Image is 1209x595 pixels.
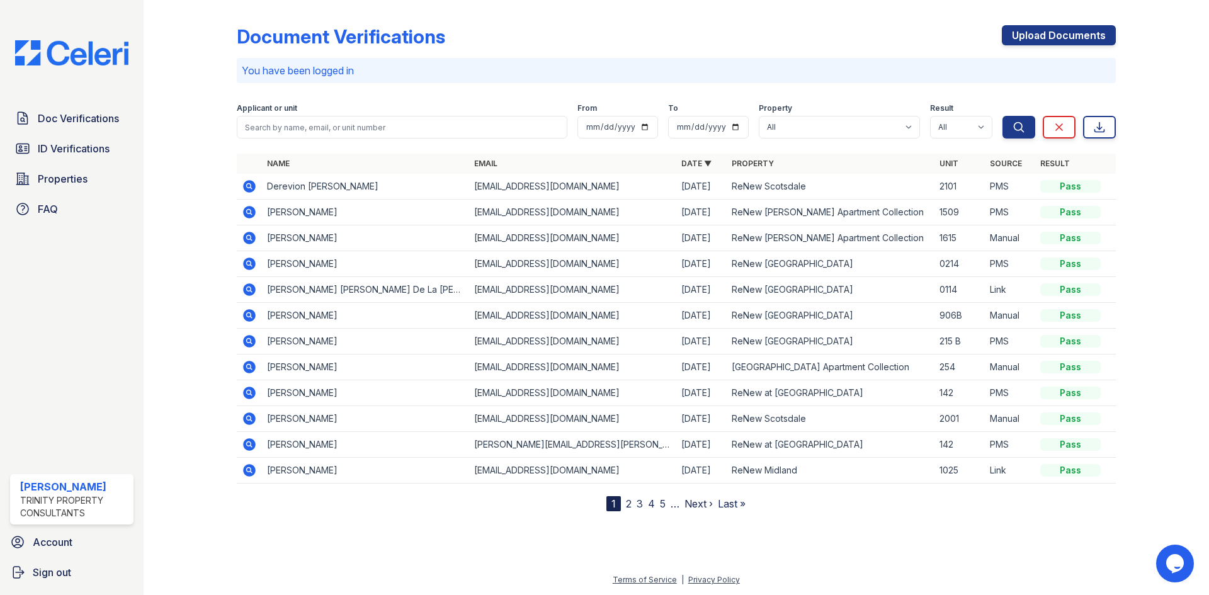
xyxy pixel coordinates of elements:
img: CE_Logo_Blue-a8612792a0a2168367f1c8372b55b34899dd931a85d93a1a3d3e32e68fde9ad4.png [5,40,139,65]
td: ReNew [GEOGRAPHIC_DATA] [727,277,934,303]
td: Manual [985,225,1035,251]
td: Manual [985,406,1035,432]
td: [DATE] [676,225,727,251]
td: PMS [985,174,1035,200]
div: Pass [1040,438,1101,451]
td: [DATE] [676,200,727,225]
a: Unit [939,159,958,168]
span: ID Verifications [38,141,110,156]
a: Account [5,530,139,555]
a: Privacy Policy [688,575,740,584]
div: Pass [1040,180,1101,193]
a: FAQ [10,196,133,222]
td: ReNew [GEOGRAPHIC_DATA] [727,329,934,354]
td: ReNew [PERSON_NAME] Apartment Collection [727,200,934,225]
td: [EMAIL_ADDRESS][DOMAIN_NAME] [469,174,676,200]
td: Derevion [PERSON_NAME] [262,174,469,200]
td: ReNew at [GEOGRAPHIC_DATA] [727,380,934,406]
span: … [671,496,679,511]
td: [EMAIL_ADDRESS][DOMAIN_NAME] [469,225,676,251]
td: 0214 [934,251,985,277]
td: [EMAIL_ADDRESS][DOMAIN_NAME] [469,277,676,303]
td: PMS [985,432,1035,458]
a: Last » [718,497,746,510]
td: [PERSON_NAME] [262,329,469,354]
td: [DATE] [676,174,727,200]
td: 0114 [934,277,985,303]
td: 254 [934,354,985,380]
td: 1509 [934,200,985,225]
label: From [577,103,597,113]
td: [PERSON_NAME] [262,354,469,380]
td: ReNew at [GEOGRAPHIC_DATA] [727,432,934,458]
td: [PERSON_NAME] [262,432,469,458]
td: 2101 [934,174,985,200]
td: [DATE] [676,303,727,329]
a: Result [1040,159,1070,168]
button: Sign out [5,560,139,585]
td: PMS [985,200,1035,225]
a: Properties [10,166,133,191]
td: 142 [934,380,985,406]
td: 906B [934,303,985,329]
span: Account [33,535,72,550]
div: Pass [1040,206,1101,218]
a: 3 [637,497,643,510]
div: Pass [1040,309,1101,322]
td: [PERSON_NAME] [262,406,469,432]
td: [DATE] [676,380,727,406]
td: [PERSON_NAME] [PERSON_NAME] De La [PERSON_NAME] [262,277,469,303]
td: Link [985,277,1035,303]
td: 1615 [934,225,985,251]
a: Doc Verifications [10,106,133,131]
div: Pass [1040,361,1101,373]
a: Next › [684,497,713,510]
td: [PERSON_NAME] [262,380,469,406]
td: ReNew Midland [727,458,934,484]
td: [GEOGRAPHIC_DATA] Apartment Collection [727,354,934,380]
span: Sign out [33,565,71,580]
div: Pass [1040,258,1101,270]
div: Pass [1040,335,1101,348]
input: Search by name, email, or unit number [237,116,567,139]
a: Property [732,159,774,168]
td: [PERSON_NAME] [262,200,469,225]
td: [EMAIL_ADDRESS][DOMAIN_NAME] [469,406,676,432]
div: Pass [1040,464,1101,477]
div: | [681,575,684,584]
p: You have been logged in [242,63,1111,78]
iframe: chat widget [1156,545,1196,582]
td: Link [985,458,1035,484]
td: ReNew [GEOGRAPHIC_DATA] [727,251,934,277]
label: To [668,103,678,113]
span: FAQ [38,201,58,217]
td: [EMAIL_ADDRESS][DOMAIN_NAME] [469,200,676,225]
div: Pass [1040,283,1101,296]
td: [DATE] [676,329,727,354]
td: [DATE] [676,354,727,380]
td: PMS [985,251,1035,277]
td: 2001 [934,406,985,432]
td: [EMAIL_ADDRESS][DOMAIN_NAME] [469,380,676,406]
div: Pass [1040,387,1101,399]
div: 1 [606,496,621,511]
td: ReNew [GEOGRAPHIC_DATA] [727,303,934,329]
td: ReNew Scotsdale [727,174,934,200]
td: 1025 [934,458,985,484]
a: Source [990,159,1022,168]
td: Manual [985,354,1035,380]
td: PMS [985,380,1035,406]
td: PMS [985,329,1035,354]
div: [PERSON_NAME] [20,479,128,494]
td: ReNew Scotsdale [727,406,934,432]
td: [PERSON_NAME] [262,458,469,484]
td: 142 [934,432,985,458]
td: 215 B [934,329,985,354]
a: Name [267,159,290,168]
td: [DATE] [676,251,727,277]
div: Pass [1040,412,1101,425]
div: Pass [1040,232,1101,244]
td: [DATE] [676,432,727,458]
td: ReNew [PERSON_NAME] Apartment Collection [727,225,934,251]
td: Manual [985,303,1035,329]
